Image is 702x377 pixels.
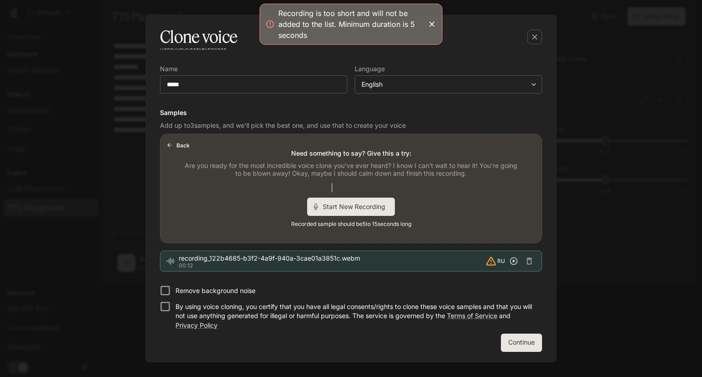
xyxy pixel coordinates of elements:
[179,254,485,263] span: recording_122b4685-b3f2-4a9f-940a-3cae01a3851c.webm
[278,8,424,41] div: Recording is too short and will not be added to the list. Minimum duration is 5 seconds
[323,202,391,211] span: Start New Recording
[485,255,497,267] svg: Detected language: RU doesn't match selected language: EN
[497,257,505,266] span: RU
[182,162,520,178] p: Are you ready for the most incredible voice clone you've ever heard? I know I can't wait to hear ...
[160,121,542,130] p: Add up to 3 samples, and we'll pick the best one, and use that to create your voice
[175,321,218,329] a: Privacy Policy
[447,312,497,319] a: Terms of Service
[291,149,411,158] p: Need something to say? Give this a try:
[355,80,542,89] div: English
[175,286,255,295] p: Remove background noise
[179,263,485,268] p: 00:12
[160,108,542,117] h6: Samples
[160,26,237,48] h5: Clone voice
[160,66,178,72] p: Name
[362,80,527,89] div: English
[164,138,193,152] button: Back
[175,302,535,330] p: By using voice cloning, you certify that you have all legal consents/rights to clone these voice ...
[307,198,395,216] div: Start New Recording
[355,66,385,72] p: Language
[501,334,542,352] button: Continue
[291,220,411,229] span: Recorded sample should be 5 to 15 seconds long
